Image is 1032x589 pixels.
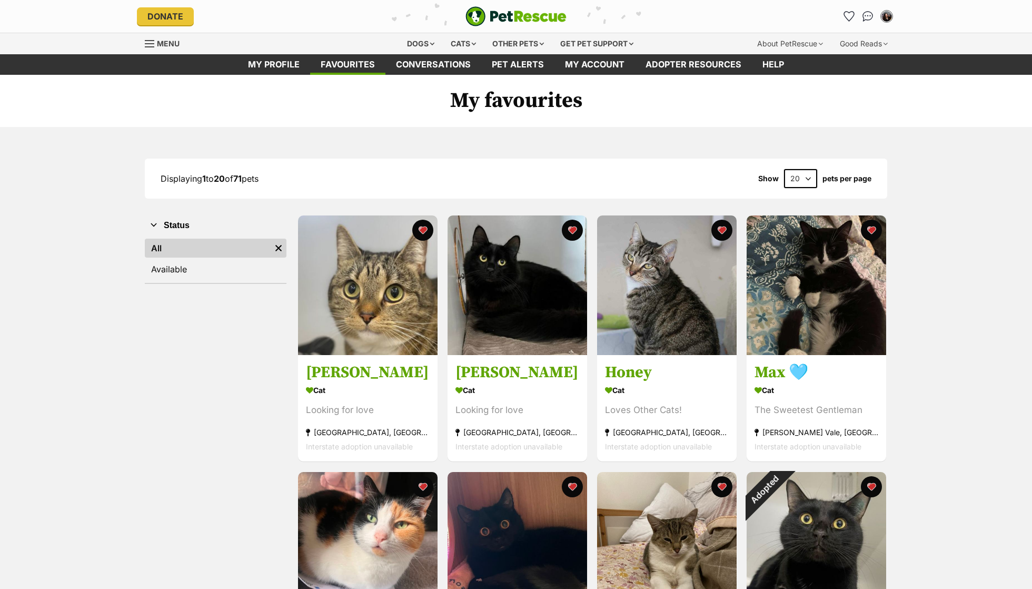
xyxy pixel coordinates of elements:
div: Cat [605,383,729,398]
span: Menu [157,39,180,48]
div: Good Reads [832,33,895,54]
h3: [PERSON_NAME] [306,363,430,383]
div: Loves Other Cats! [605,404,729,418]
a: All [145,239,271,258]
button: favourite [412,476,433,497]
strong: 1 [202,173,206,184]
ul: Account quick links [840,8,895,25]
a: Available [145,260,286,279]
button: favourite [562,476,583,497]
div: Looking for love [455,404,579,418]
div: [GEOGRAPHIC_DATA], [GEOGRAPHIC_DATA] [306,426,430,440]
a: Honey Cat Loves Other Cats! [GEOGRAPHIC_DATA], [GEOGRAPHIC_DATA] Interstate adoption unavailable ... [597,355,737,462]
div: [GEOGRAPHIC_DATA], [GEOGRAPHIC_DATA] [605,426,729,440]
a: Adopter resources [635,54,752,75]
span: Interstate adoption unavailable [306,443,413,451]
a: Conversations [859,8,876,25]
button: My account [878,8,895,25]
button: favourite [711,476,732,497]
div: Looking for love [306,404,430,418]
button: favourite [861,476,882,497]
a: [PERSON_NAME] Cat Looking for love [GEOGRAPHIC_DATA], [GEOGRAPHIC_DATA] Interstate adoption unava... [298,355,438,462]
div: Get pet support [553,33,641,54]
span: Interstate adoption unavailable [605,443,712,451]
div: Cats [443,33,483,54]
a: My account [554,54,635,75]
h3: Honey [605,363,729,383]
strong: 20 [214,173,225,184]
a: Menu [145,33,187,52]
button: favourite [562,220,583,241]
div: [GEOGRAPHIC_DATA], [GEOGRAPHIC_DATA] [455,426,579,440]
strong: 71 [233,173,242,184]
div: Cat [455,383,579,398]
h3: [PERSON_NAME] [455,363,579,383]
span: Displaying to of pets [161,173,259,184]
div: Cat [755,383,878,398]
div: Status [145,237,286,283]
a: My profile [237,54,310,75]
div: About PetRescue [750,33,830,54]
a: Max 🩵 Cat The Sweetest Gentleman [PERSON_NAME] Vale, [GEOGRAPHIC_DATA] Interstate adoption unavai... [747,355,886,462]
button: favourite [412,220,433,241]
a: Favourites [840,8,857,25]
a: Donate [137,7,194,25]
label: pets per page [822,174,871,183]
span: Show [758,174,779,183]
span: Interstate adoption unavailable [455,443,562,451]
img: Young Pete [448,215,587,355]
a: conversations [385,54,481,75]
a: PetRescue [465,6,567,26]
img: chat-41dd97257d64d25036548639549fe6c8038ab92f7586957e7f3b1b290dea8141.svg [862,11,874,22]
button: favourite [861,220,882,241]
img: Frankie [298,215,438,355]
a: [PERSON_NAME] Cat Looking for love [GEOGRAPHIC_DATA], [GEOGRAPHIC_DATA] Interstate adoption unava... [448,355,587,462]
span: Interstate adoption unavailable [755,443,861,451]
button: favourite [711,220,732,241]
a: Remove filter [271,239,286,258]
a: Help [752,54,795,75]
img: logo-e224e6f780fb5917bec1dbf3a21bbac754714ae5b6737aabdf751b685950b380.svg [465,6,567,26]
div: The Sweetest Gentleman [755,404,878,418]
h3: Max 🩵 [755,363,878,383]
div: Adopted [733,458,796,521]
button: Status [145,219,286,232]
img: Duong Do (Freya) profile pic [881,11,892,22]
div: Cat [306,383,430,398]
img: Honey [597,215,737,355]
a: Pet alerts [481,54,554,75]
div: [PERSON_NAME] Vale, [GEOGRAPHIC_DATA] [755,426,878,440]
a: Favourites [310,54,385,75]
img: Max 🩵 [747,215,886,355]
div: Dogs [400,33,442,54]
div: Other pets [485,33,551,54]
